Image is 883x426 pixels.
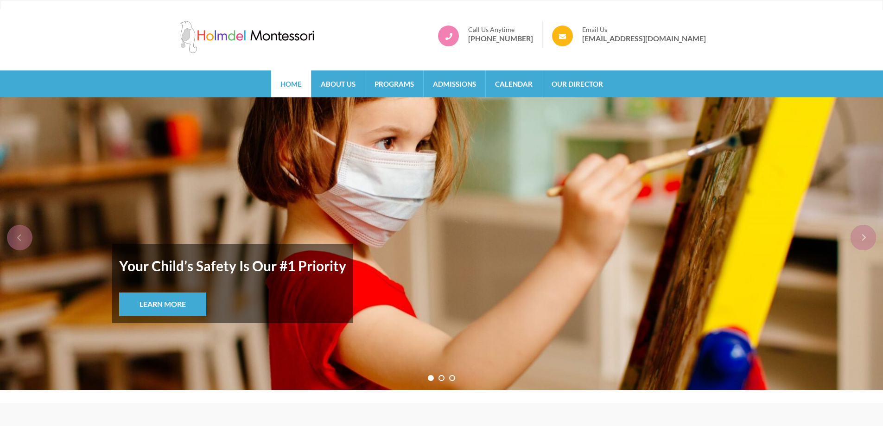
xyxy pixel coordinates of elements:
a: [EMAIL_ADDRESS][DOMAIN_NAME] [582,34,706,43]
span: Call Us Anytime [468,25,533,34]
a: Programs [365,70,423,97]
a: Home [271,70,311,97]
a: Admissions [424,70,485,97]
a: Learn More [119,292,206,316]
img: Holmdel Montessori School [178,21,317,53]
a: Calendar [486,70,542,97]
span: Email Us [582,25,706,34]
a: [PHONE_NUMBER] [468,34,533,43]
div: next [851,225,876,250]
div: prev [7,225,32,250]
a: Our Director [542,70,612,97]
strong: Your Child’s Safety Is Our #1 Priority [119,251,346,280]
a: About Us [311,70,365,97]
